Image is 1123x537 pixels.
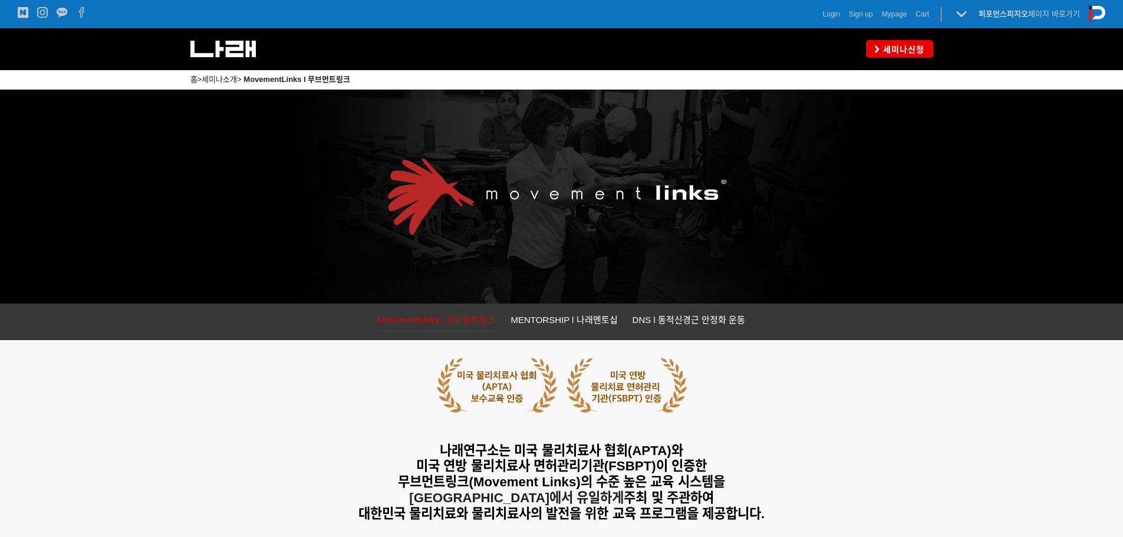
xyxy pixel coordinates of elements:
a: DNS l 동적신경근 안정화 운동 [633,312,746,331]
span: 나래연구소는 미국 물리치료사 협회(APTA)와 [440,443,683,458]
span: 미국 연방 물리치료사 면허관리기관(FSBPT)이 인증한 [416,459,707,473]
a: Login [823,8,840,20]
a: Cart [915,8,929,20]
a: 세미나소개 [202,75,237,84]
a: Sign up [849,8,873,20]
span: 대한민국 물리치료와 물리치료사의 발전을 위한 교육 프로그램을 제공합니다. [358,506,765,521]
span: MovementLinks l 무브먼트링크 [378,315,496,325]
a: 세미나신청 [866,40,933,57]
span: DNS l 동적신경근 안정화 운동 [633,315,746,325]
p: > > [190,73,933,86]
a: 홈 [190,75,197,84]
a: Mypage [882,8,907,20]
span: 무브먼트링크(Movement Links)의 수준 높은 교육 시스템을 [398,475,724,489]
a: MovementLinks l 무브먼트링크 [243,75,350,84]
a: MENTORSHIP l 나래멘토십 [511,312,617,331]
a: MovementLinks l 무브먼트링크 [378,312,496,331]
img: 5cb643d1b3402.png [437,358,687,413]
strong: [GEOGRAPHIC_DATA]에서 유일하게 [409,490,624,505]
strong: 퍼포먼스피지오 [979,9,1028,18]
span: 주최 및 주관하여 [624,490,713,505]
span: MENTORSHIP l 나래멘토십 [511,315,617,325]
a: 퍼포먼스피지오페이지 바로가기 [979,9,1080,18]
span: 세미나신청 [880,44,924,55]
